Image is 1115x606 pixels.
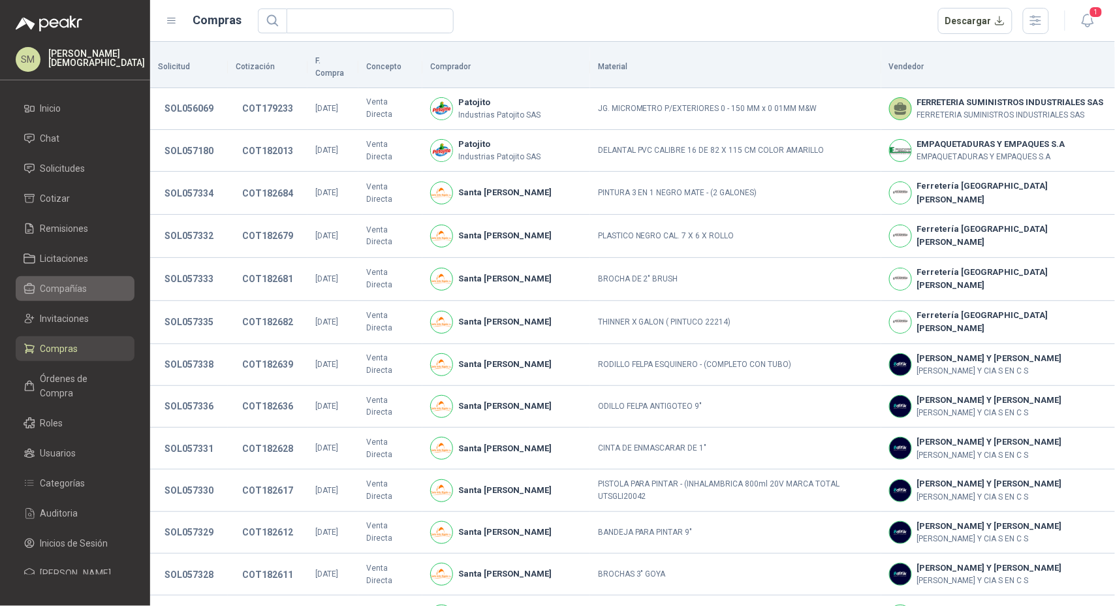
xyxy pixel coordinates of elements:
span: Órdenes de Compra [40,372,122,400]
p: [PERSON_NAME] Y CIA S EN C S [917,491,1062,503]
button: COT182682 [236,310,300,334]
img: Company Logo [431,480,452,502]
p: [PERSON_NAME] Y CIA S EN C S [917,533,1062,545]
td: Venta Directa [358,344,422,386]
td: PINTURA 3 EN 1 NEGRO MATE - (2 GALONES) [590,172,881,215]
b: Patojito [458,96,541,109]
td: BROCHAS 3" GOYA [590,554,881,596]
span: [DATE] [315,104,338,113]
button: SOL057332 [158,224,220,247]
p: EMPAQUETADURAS Y EMPAQUES S.A [917,151,1065,163]
img: Company Logo [890,522,911,543]
h1: Compras [193,11,242,29]
button: SOL057335 [158,310,220,334]
span: [DATE] [315,274,338,283]
th: Comprador [422,47,590,88]
button: SOL057330 [158,479,220,502]
img: Company Logo [431,522,452,543]
button: 1 [1076,9,1099,33]
td: Venta Directa [358,428,422,470]
a: Inicios de Sesión [16,531,134,556]
button: COT182636 [236,394,300,418]
a: Categorías [16,471,134,496]
td: RODILLO FELPA ESQUINERO - (COMPLETO CON TUBO) [590,344,881,386]
img: Company Logo [431,268,452,290]
span: [DATE] [315,360,338,369]
button: COT182617 [236,479,300,502]
img: Company Logo [431,438,452,459]
p: [PERSON_NAME] Y CIA S EN C S [917,407,1062,419]
img: Company Logo [890,396,911,417]
button: COT182612 [236,520,300,544]
a: Usuarios [16,441,134,466]
p: Industrias Patojito SAS [458,109,541,121]
img: Company Logo [890,140,911,161]
b: Ferretería [GEOGRAPHIC_DATA][PERSON_NAME] [917,266,1107,293]
span: [DATE] [315,146,338,155]
button: SOL057329 [158,520,220,544]
b: Santa [PERSON_NAME] [458,186,552,199]
td: Venta Directa [358,215,422,258]
b: [PERSON_NAME] Y [PERSON_NAME] [917,352,1062,365]
td: Venta Directa [358,130,422,172]
img: Company Logo [890,182,911,204]
td: Venta Directa [358,554,422,596]
th: Material [590,47,881,88]
span: Cotizar [40,191,71,206]
b: Santa [PERSON_NAME] [458,484,552,497]
td: PISTOLA PARA PINTAR - (INHALAMBRICA 800ml 20V MARCA TOTAL UTSGLI20042 [590,470,881,511]
td: BANDEJA PARA PINTAR 9" [590,512,881,554]
span: 1 [1089,6,1103,18]
td: Venta Directa [358,386,422,428]
button: SOL057180 [158,139,220,163]
td: CINTA DE ENMASCARAR DE 1" [590,428,881,470]
img: Company Logo [431,354,452,375]
button: COT182611 [236,563,300,586]
button: SOL057336 [158,394,220,418]
td: Venta Directa [358,470,422,511]
b: [PERSON_NAME] Y [PERSON_NAME] [917,477,1062,490]
a: [PERSON_NAME] [16,561,134,586]
b: FERRETERIA SUMINISTROS INDUSTRIALES SAS [917,96,1104,109]
b: Ferretería [GEOGRAPHIC_DATA][PERSON_NAME] [917,309,1107,336]
button: SOL056069 [158,97,220,120]
span: [DATE] [315,569,338,579]
img: Company Logo [431,98,452,120]
img: Company Logo [890,480,911,502]
span: Roles [40,416,63,430]
button: COT179233 [236,97,300,120]
b: Santa [PERSON_NAME] [458,315,552,328]
b: Ferretería [GEOGRAPHIC_DATA][PERSON_NAME] [917,180,1107,206]
p: [PERSON_NAME] [DEMOGRAPHIC_DATA] [48,49,145,67]
b: [PERSON_NAME] Y [PERSON_NAME] [917,436,1062,449]
img: Company Logo [431,311,452,333]
p: Industrias Patojito SAS [458,151,541,163]
img: Company Logo [431,140,452,161]
a: Órdenes de Compra [16,366,134,406]
p: FERRETERIA SUMINISTROS INDUSTRIALES SAS [917,109,1104,121]
p: [PERSON_NAME] Y CIA S EN C S [917,449,1062,462]
span: Usuarios [40,446,76,460]
img: Company Logo [890,225,911,247]
a: Compañías [16,276,134,301]
a: Invitaciones [16,306,134,331]
span: [DATE] [315,528,338,537]
button: COT182639 [236,353,300,376]
button: COT182679 [236,224,300,247]
td: Venta Directa [358,512,422,554]
b: Santa [PERSON_NAME] [458,526,552,539]
b: [PERSON_NAME] Y [PERSON_NAME] [917,520,1062,533]
span: Invitaciones [40,311,89,326]
a: Licitaciones [16,246,134,271]
a: Auditoria [16,501,134,526]
b: Ferretería [GEOGRAPHIC_DATA][PERSON_NAME] [917,223,1107,249]
td: Venta Directa [358,258,422,301]
b: Santa [PERSON_NAME] [458,442,552,455]
span: [DATE] [315,486,338,495]
img: Company Logo [431,182,452,204]
b: Santa [PERSON_NAME] [458,358,552,371]
span: [DATE] [315,402,338,411]
span: [DATE] [315,317,338,327]
a: Solicitudes [16,156,134,181]
th: Cotización [228,47,307,88]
